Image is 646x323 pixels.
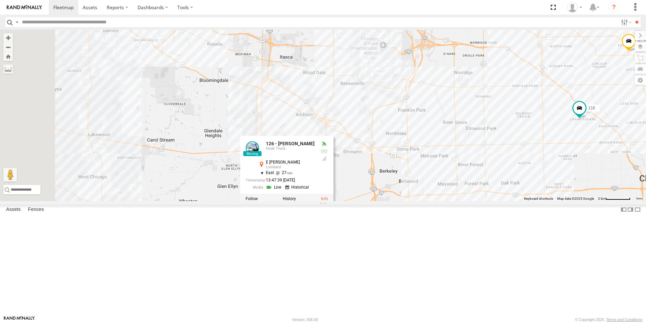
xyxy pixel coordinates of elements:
button: Zoom Home [3,52,13,61]
a: View Live Media Streams [266,184,283,191]
a: View Historical Media Streams [285,184,311,191]
button: Keyboard shortcuts [524,196,553,201]
label: Hide Summary Table [634,205,641,215]
button: Map Scale: 2 km per 70 pixels [596,196,632,201]
span: 118 [588,106,595,110]
span: East [266,171,274,175]
span: Map data ©2025 Google [557,197,594,200]
div: Version: 306.00 [292,318,318,322]
label: Dock Summary Table to the Left [620,205,627,215]
label: Measure [3,64,13,74]
span: 27 [274,171,293,175]
div: Lombard [266,166,315,170]
button: Zoom out [3,42,13,52]
span: 2 km [598,197,605,200]
div: Date/time of location update [246,178,315,182]
img: rand-logo.svg [7,5,42,10]
a: Terms and Conditions [606,318,642,322]
div: Hook Truck [266,147,315,151]
label: Fences [25,205,47,214]
div: © Copyright 2025 - [575,318,642,322]
label: Search Filter Options [618,17,633,27]
label: Map Settings [635,76,646,85]
label: Assets [3,205,24,214]
label: Dock Summary Table to the Right [627,205,634,215]
button: Zoom in [3,33,13,42]
div: No voltage information received from this device. [320,149,328,154]
a: View Asset Details [321,197,328,201]
a: Visit our Website [4,316,35,323]
i: ? [608,2,619,13]
div: Valid GPS Fix [320,142,328,147]
a: Terms (opens in new tab) [636,197,643,200]
div: Ed Pruneda [565,2,585,13]
label: Realtime tracking of Asset [246,197,258,201]
a: View Asset Details [246,142,259,155]
label: Search Query [14,17,20,27]
button: Drag Pegman onto the map to open Street View [3,168,17,181]
label: View Asset History [283,197,296,201]
div: E [PERSON_NAME] [266,160,315,165]
div: GSM Signal = 4 [320,156,328,161]
a: 126 - [PERSON_NAME] [266,141,315,147]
